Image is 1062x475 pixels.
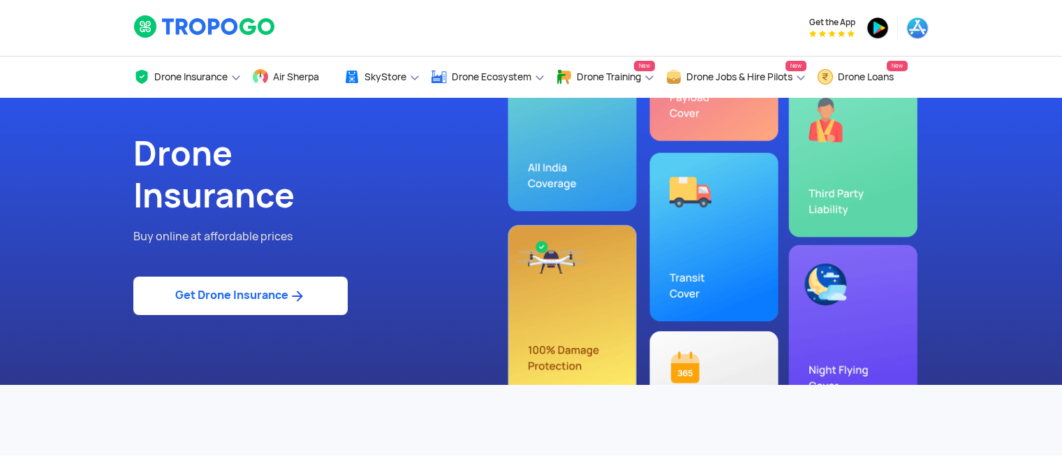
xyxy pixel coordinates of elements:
img: ic_playstore.png [866,17,889,39]
span: New [887,61,908,71]
span: Drone Training [577,71,641,82]
a: Air Sherpa [252,57,333,98]
p: Buy online at affordable prices [133,228,521,246]
span: Drone Loans [838,71,894,82]
a: Drone Jobs & Hire PilotsNew [665,57,806,98]
img: ic_appstore.png [906,17,929,39]
img: ic_arrow_forward_blue.svg [288,288,306,305]
img: logoHeader.svg [133,15,276,38]
span: SkyStore [364,71,406,82]
a: SkyStore [344,57,420,98]
span: Drone Ecosystem [452,71,531,82]
span: Get the App [809,17,855,28]
span: New [634,61,655,71]
a: Get Drone Insurance [133,277,348,315]
a: Drone Insurance [133,57,242,98]
a: Drone TrainingNew [556,57,655,98]
span: New [786,61,806,71]
a: Drone Ecosystem [431,57,545,98]
img: App Raking [809,30,855,37]
h1: Drone Insurance [133,133,521,217]
a: Drone LoansNew [817,57,908,98]
span: Drone Insurance [154,71,228,82]
span: Drone Jobs & Hire Pilots [686,71,792,82]
span: Air Sherpa [273,71,319,82]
